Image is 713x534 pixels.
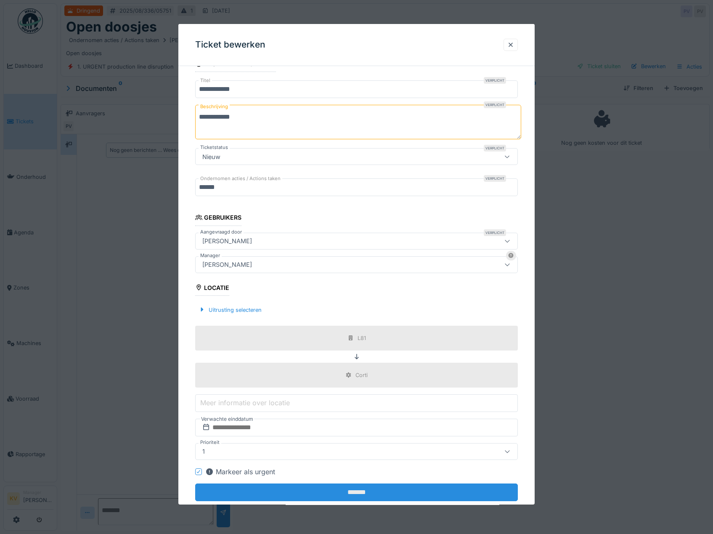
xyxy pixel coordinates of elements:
div: 1 [199,447,208,456]
div: Gebruikers [195,212,242,226]
label: Ticketstatus [199,144,230,151]
div: Verplicht [484,229,506,236]
div: Algemene informatie [195,58,276,72]
label: Beschrijving [199,101,230,112]
div: Locatie [195,282,230,296]
div: Uitrusting selecteren [195,304,265,316]
div: [PERSON_NAME] [199,236,255,246]
div: Verplicht [484,101,506,108]
div: Verplicht [484,77,506,84]
label: Meer informatie over locatie [199,398,292,408]
div: Corti [355,371,368,379]
label: Prioriteit [199,439,221,446]
label: Titel [199,77,212,84]
label: Manager [199,252,222,259]
div: Nieuw [199,152,224,162]
div: Verplicht [484,175,506,182]
h3: Ticket bewerken [195,40,265,50]
div: Markeer als urgent [205,467,275,477]
label: Aangevraagd door [199,228,244,236]
div: Verplicht [484,145,506,152]
label: Ondernomen acties / Actions taken [199,175,282,183]
div: [PERSON_NAME] [199,260,255,269]
label: Verwachte einddatum [200,414,254,424]
div: L81 [358,334,366,342]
